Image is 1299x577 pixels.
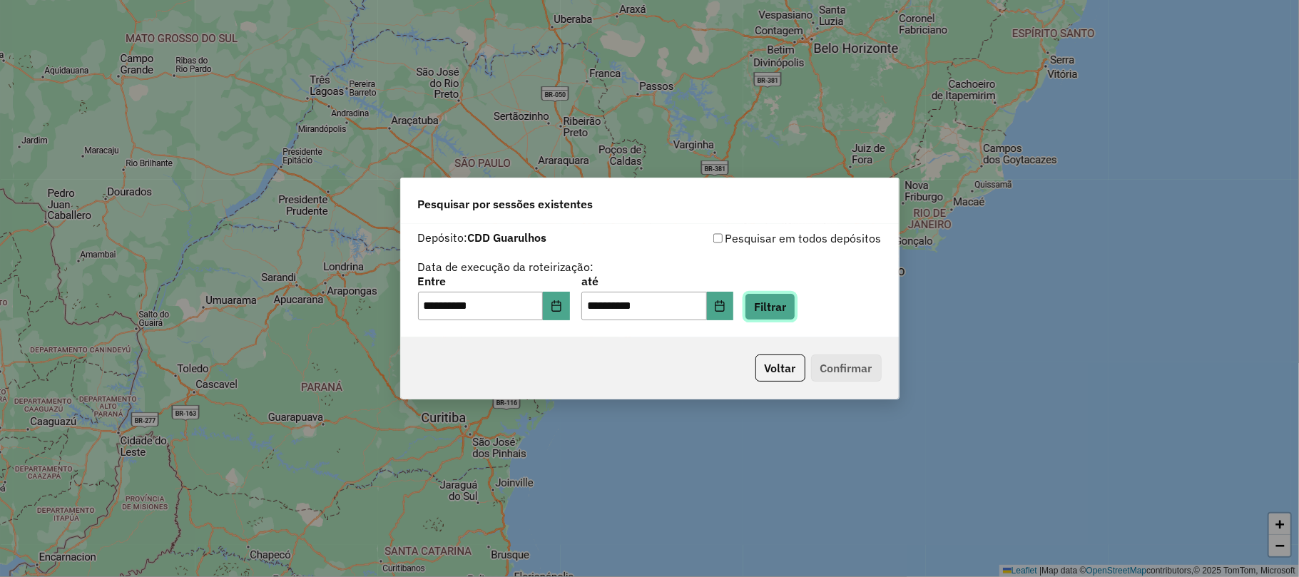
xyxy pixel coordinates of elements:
[418,195,594,213] span: Pesquisar por sessões existentes
[468,230,547,245] strong: CDD Guarulhos
[745,293,795,320] button: Filtrar
[707,292,734,320] button: Choose Date
[581,272,733,290] label: até
[418,272,570,290] label: Entre
[755,354,805,382] button: Voltar
[418,258,594,275] label: Data de execução da roteirização:
[543,292,570,320] button: Choose Date
[418,229,547,246] label: Depósito:
[650,230,882,247] div: Pesquisar em todos depósitos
